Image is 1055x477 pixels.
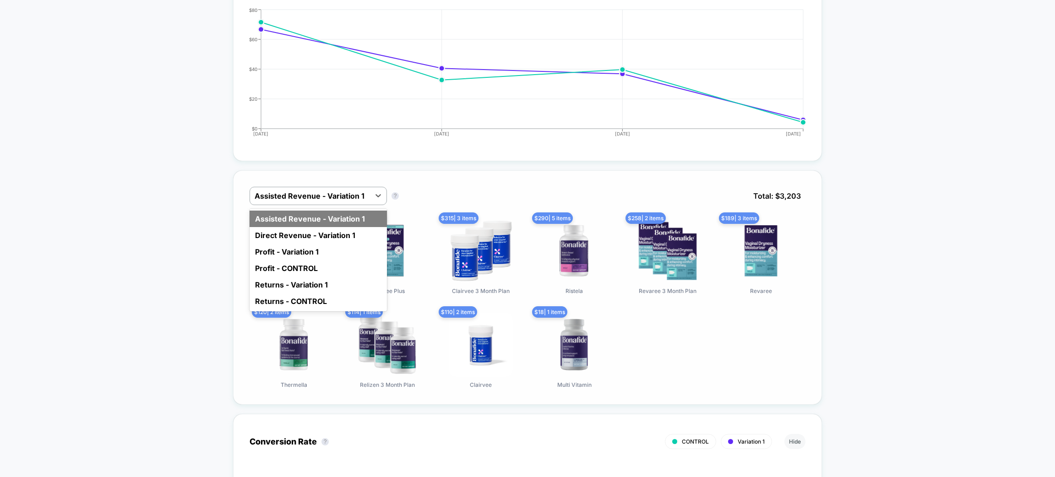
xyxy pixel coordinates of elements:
[750,287,772,294] span: Revaree
[566,287,583,294] span: Ristela
[262,313,326,377] img: Thermella
[439,306,477,318] span: $ 110 | 2 items
[786,131,801,136] tspan: [DATE]
[249,66,257,71] tspan: $40
[321,438,329,445] button: ?
[249,36,257,42] tspan: $60
[682,438,709,445] span: CONTROL
[784,434,805,449] button: Hide
[719,212,759,224] span: $ 189 | 3 items
[625,212,666,224] span: $ 258 | 2 items
[360,381,415,388] span: Relizen 3 Month Plan
[738,438,765,445] span: Variation 1
[370,287,405,294] span: Revaree Plus
[392,192,399,200] button: ?
[449,219,513,283] img: Clairvee 3 Month Plan
[636,219,700,283] img: Revaree 3 Month Plan
[249,7,257,12] tspan: $80
[729,219,793,283] img: Revaree
[434,131,449,136] tspan: [DATE]
[452,287,510,294] span: Clairvee 3 Month Plan
[252,306,291,318] span: $ 120 | 2 items
[470,381,492,388] span: Clairvee
[557,381,592,388] span: Multi Vitamin
[355,313,419,377] img: Relizen 3 Month Plan
[281,381,307,388] span: Thermella
[240,7,796,145] div: PER_SESSION_VALUE
[250,276,387,293] div: Returns - Variation 1
[345,306,383,318] span: $ 114 | 1 items
[542,313,606,377] img: Multi Vitamin
[252,125,257,131] tspan: $0
[439,212,479,224] span: $ 315 | 3 items
[250,244,387,260] div: Profit - Variation 1
[749,187,805,205] span: Total: $ 3,203
[250,293,387,309] div: Returns - CONTROL
[250,260,387,276] div: Profit - CONTROL
[449,313,513,377] img: Clairvee
[532,306,567,318] span: $ 18 | 1 items
[639,287,696,294] span: Revaree 3 Month Plan
[615,131,630,136] tspan: [DATE]
[250,211,387,227] div: Assisted Revenue - Variation 1
[532,212,573,224] span: $ 290 | 5 items
[249,96,257,101] tspan: $20
[250,227,387,244] div: Direct Revenue - Variation 1
[254,131,269,136] tspan: [DATE]
[355,219,419,283] img: Revaree Plus
[542,219,606,283] img: Ristela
